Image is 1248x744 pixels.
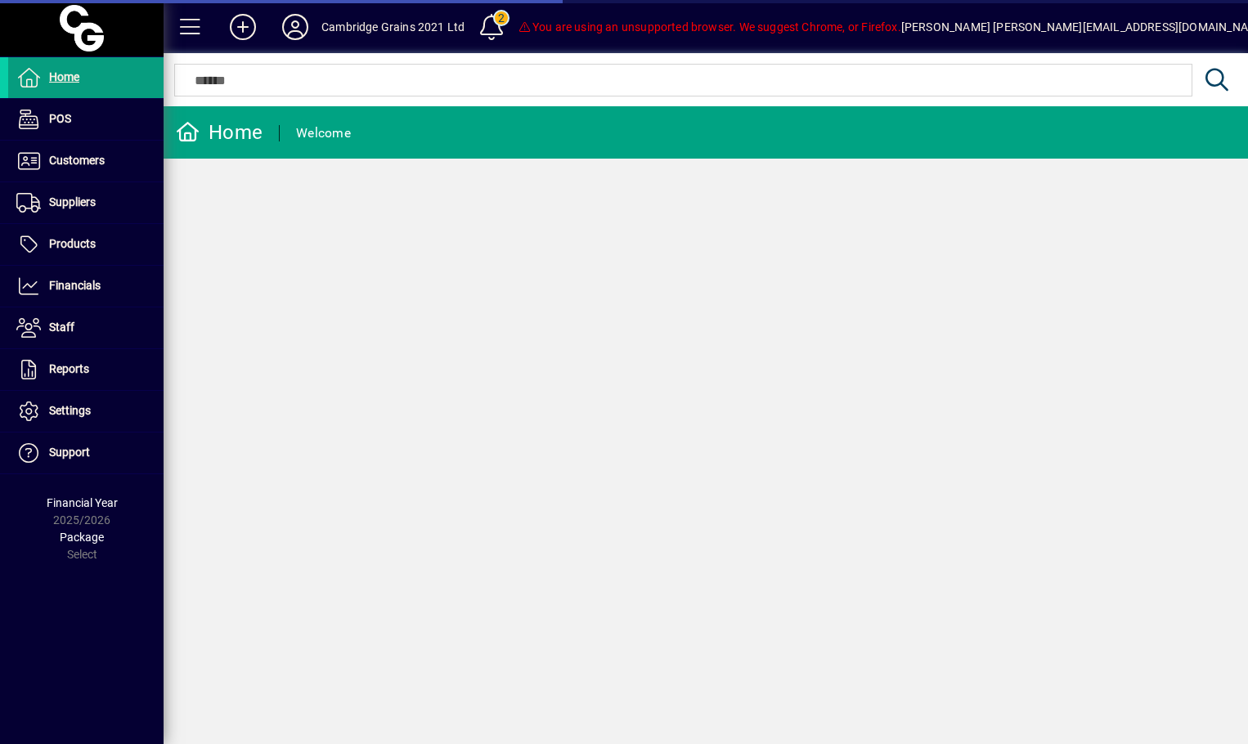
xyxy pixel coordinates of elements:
[8,307,164,348] a: Staff
[8,266,164,307] a: Financials
[49,446,90,459] span: Support
[49,237,96,250] span: Products
[269,12,321,42] button: Profile
[49,404,91,417] span: Settings
[321,14,465,40] div: Cambridge Grains 2021 Ltd
[518,20,900,34] span: You are using an unsupported browser. We suggest Chrome, or Firefox.
[60,531,104,544] span: Package
[8,349,164,390] a: Reports
[217,12,269,42] button: Add
[8,141,164,182] a: Customers
[49,320,74,334] span: Staff
[49,195,96,208] span: Suppliers
[49,279,101,292] span: Financials
[8,391,164,432] a: Settings
[47,496,118,509] span: Financial Year
[176,119,263,146] div: Home
[49,70,79,83] span: Home
[8,224,164,265] a: Products
[49,112,71,125] span: POS
[8,99,164,140] a: POS
[8,182,164,223] a: Suppliers
[296,120,351,146] div: Welcome
[49,154,105,167] span: Customers
[8,433,164,473] a: Support
[49,362,89,375] span: Reports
